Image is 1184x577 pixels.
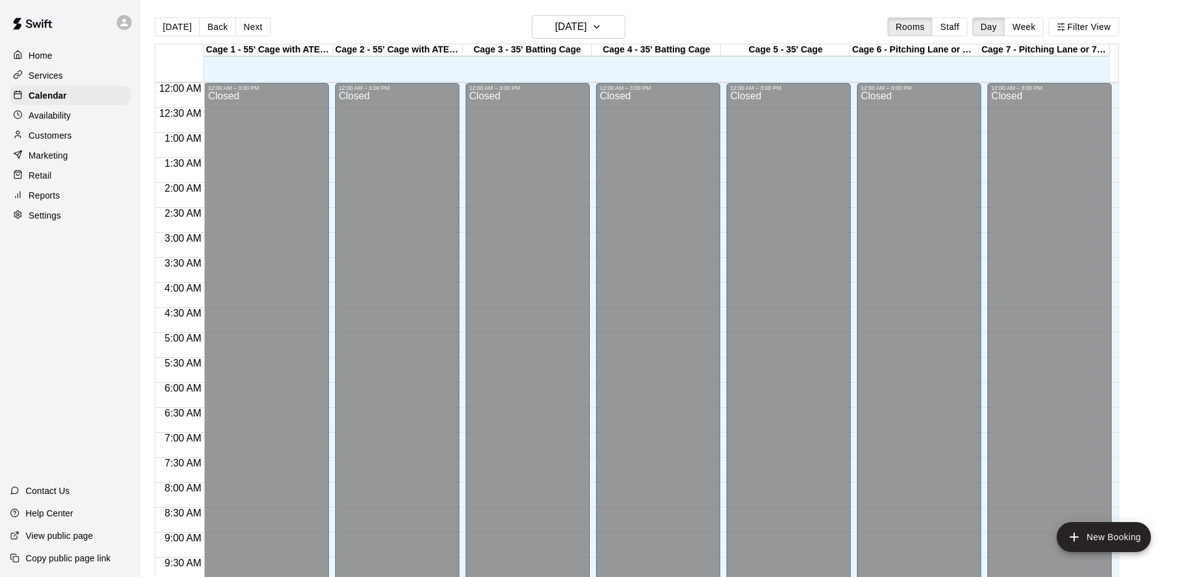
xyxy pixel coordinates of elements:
p: Reports [29,189,60,202]
span: 9:00 AM [162,533,205,543]
p: Home [29,49,52,62]
span: 1:30 AM [162,158,205,169]
p: Calendar [29,89,67,102]
p: Help Center [26,507,73,520]
div: 12:00 AM – 3:00 PM [730,85,847,91]
a: Home [10,46,130,65]
div: Cage 7 - Pitching Lane or 70' Cage for live at-bats [979,44,1108,56]
a: Reports [10,186,130,205]
a: Availability [10,106,130,125]
a: Calendar [10,86,130,105]
button: Filter View [1049,17,1118,36]
button: Week [1004,17,1044,36]
span: 2:00 AM [162,183,205,194]
div: Cage 1 - 55' Cage with ATEC M3X 2.0 Baseball Pitching Machine [204,44,333,56]
span: 4:30 AM [162,308,205,318]
div: Cage 2 - 55' Cage with ATEC M3X 2.0 Baseball Pitching Machine [333,44,462,56]
span: 6:30 AM [162,408,205,418]
p: Retail [29,169,52,182]
a: Services [10,66,130,85]
span: 12:00 AM [156,83,205,94]
span: 6:00 AM [162,383,205,393]
div: Cage 3 - 35' Batting Cage [462,44,592,56]
a: Customers [10,126,130,145]
p: Marketing [29,149,68,162]
span: 9:30 AM [162,558,205,568]
span: 2:30 AM [162,208,205,219]
a: Retail [10,166,130,185]
p: Contact Us [26,485,70,497]
div: 12:00 AM – 3:00 PM [208,85,325,91]
div: 12:00 AM – 3:00 PM [600,85,717,91]
p: Copy public page link [26,552,110,565]
div: Cage 5 - 35' Cage [721,44,850,56]
span: 1:00 AM [162,133,205,144]
div: Cage 4 - 35' Batting Cage [592,44,721,56]
span: 3:30 AM [162,258,205,269]
p: Settings [29,209,61,222]
p: Services [29,69,63,82]
div: 12:00 AM – 3:00 PM [339,85,456,91]
button: Rooms [888,17,932,36]
div: 12:00 AM – 3:00 PM [991,85,1108,91]
button: Back [199,17,236,36]
button: [DATE] [532,15,625,39]
span: 5:30 AM [162,358,205,368]
span: 5:00 AM [162,333,205,343]
button: Staff [932,17,967,36]
p: Customers [29,129,72,142]
span: 4:00 AM [162,283,205,293]
p: Availability [29,109,71,122]
div: Cage 6 - Pitching Lane or Hitting (35' Cage) [850,44,979,56]
span: 12:30 AM [156,108,205,119]
button: [DATE] [155,17,200,36]
div: 12:00 AM – 3:00 PM [861,85,977,91]
a: Settings [10,206,130,225]
a: Marketing [10,146,130,165]
button: Day [972,17,1005,36]
button: add [1057,522,1151,552]
h6: [DATE] [555,18,587,36]
span: 8:00 AM [162,483,205,493]
span: 3:00 AM [162,233,205,244]
span: 8:30 AM [162,508,205,518]
div: 12:00 AM – 3:00 PM [469,85,586,91]
span: 7:00 AM [162,433,205,443]
span: 7:30 AM [162,458,205,468]
p: View public page [26,530,93,542]
button: Next [235,17,270,36]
